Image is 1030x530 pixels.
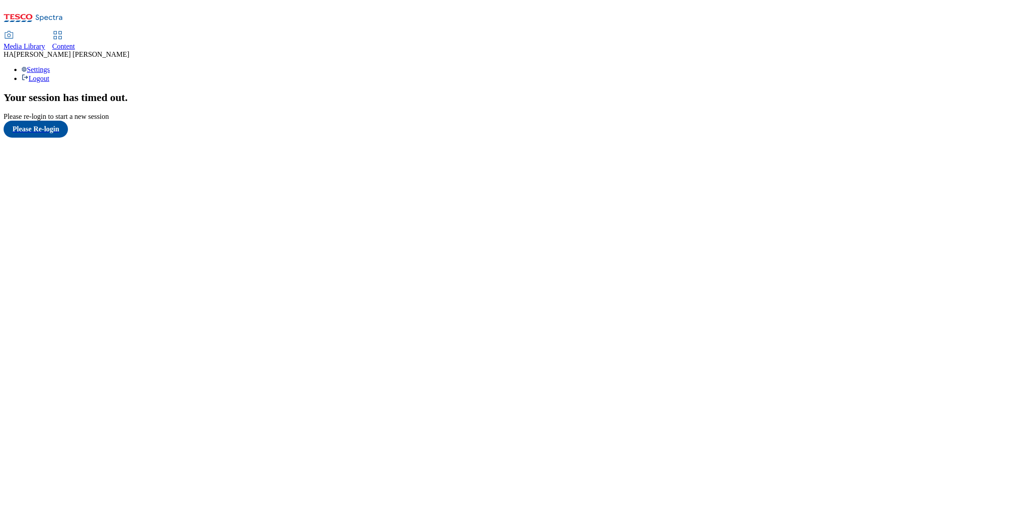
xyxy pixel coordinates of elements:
[4,42,45,50] span: Media Library
[4,113,1026,121] div: Please re-login to start a new session
[52,42,75,50] span: Content
[4,92,1026,104] h2: Your session has timed out
[52,32,75,50] a: Content
[14,50,129,58] span: [PERSON_NAME] [PERSON_NAME]
[4,121,68,138] button: Please Re-login
[21,66,50,73] a: Settings
[4,32,45,50] a: Media Library
[125,92,128,103] span: .
[21,75,49,82] a: Logout
[4,50,14,58] span: HA
[4,121,1026,138] a: Please Re-login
